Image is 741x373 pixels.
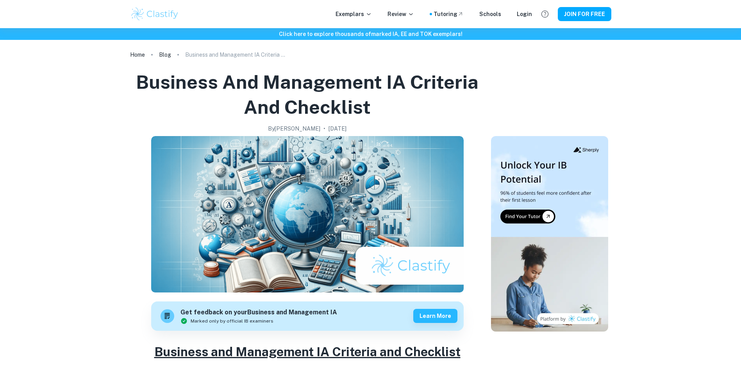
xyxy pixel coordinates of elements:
button: JOIN FOR FREE [558,7,611,21]
a: Tutoring [434,10,464,18]
h1: Business and Management IA Criteria and Checklist [133,70,482,120]
p: Business and Management IA Criteria and Checklist [185,50,287,59]
h2: [DATE] [329,124,346,133]
a: Get feedback on yourBusiness and Management IAMarked only by official IB examinersLearn more [151,301,464,331]
h6: Click here to explore thousands of marked IA, EE and TOK exemplars ! [2,30,739,38]
button: Learn more [413,309,457,323]
a: Login [517,10,532,18]
p: Exemplars [336,10,372,18]
img: Thumbnail [491,136,608,332]
img: Business and Management IA Criteria and Checklist cover image [151,136,464,292]
p: Review [387,10,414,18]
p: • [323,124,325,133]
h6: Get feedback on your Business and Management IA [180,308,337,317]
a: Home [130,49,145,60]
u: Business and Management IA Criteria and Checklist [154,344,461,359]
h2: By [PERSON_NAME] [268,124,320,133]
img: Clastify logo [130,6,180,22]
button: Help and Feedback [538,7,552,21]
span: Marked only by official IB examiners [191,317,273,325]
a: Blog [159,49,171,60]
a: Schools [479,10,501,18]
